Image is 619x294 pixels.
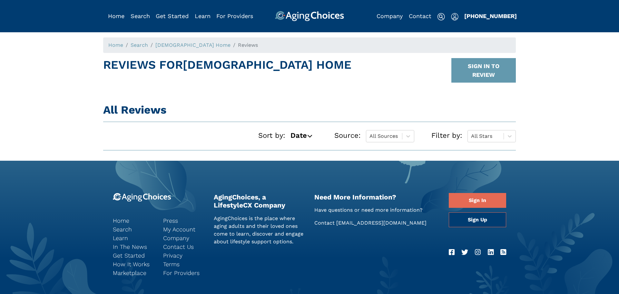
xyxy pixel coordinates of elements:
[113,242,153,251] a: In The News
[451,11,458,21] div: Popover trigger
[113,234,153,242] a: Learn
[500,247,506,258] a: RSS Feed
[314,193,439,201] h2: Need More Information?
[195,13,211,19] a: Learn
[113,193,171,202] img: 9-logo.svg
[314,206,439,214] p: Have questions or need more information?
[113,225,153,234] a: Search
[451,58,516,83] button: SIGN IN TO REVIEW
[314,219,439,227] p: Contact
[431,131,462,139] span: Filter by:
[113,216,153,225] a: Home
[216,13,253,19] a: For Providers
[163,234,204,242] a: Company
[131,42,148,48] a: Search
[108,42,123,48] a: Home
[108,13,124,19] a: Home
[451,13,458,21] img: user-icon.svg
[113,269,153,277] a: Marketplace
[449,247,455,258] a: Facebook
[131,11,150,21] div: Popover trigger
[113,251,153,260] a: Get Started
[334,131,361,139] span: Source:
[275,11,344,21] img: AgingChoices
[290,130,307,141] span: Date
[103,103,516,117] h1: All Reviews
[464,13,517,19] a: [PHONE_NUMBER]
[214,215,305,246] p: AgingChoices is the place where aging adults and their loved ones come to learn, discover and eng...
[461,247,468,258] a: Twitter
[163,225,204,234] a: My Account
[103,58,351,83] h1: Reviews For [DEMOGRAPHIC_DATA] Home
[163,216,204,225] a: Press
[113,260,153,269] a: How It Works
[163,260,204,269] a: Terms
[214,193,305,209] h2: AgingChoices, a LifestyleCX Company
[131,13,150,19] a: Search
[258,131,285,139] span: Sort by:
[437,13,445,21] img: search-icon.svg
[377,13,403,19] a: Company
[103,37,516,53] nav: breadcrumb
[449,193,506,208] a: Sign In
[155,42,231,48] a: [DEMOGRAPHIC_DATA] Home
[238,42,258,48] span: Reviews
[163,251,204,260] a: Privacy
[156,13,189,19] a: Get Started
[449,212,506,227] a: Sign Up
[336,220,427,226] a: [EMAIL_ADDRESS][DOMAIN_NAME]
[409,13,431,19] a: Contact
[163,269,204,277] a: For Providers
[475,247,481,258] a: Instagram
[488,247,494,258] a: LinkedIn
[163,242,204,251] a: Contact Us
